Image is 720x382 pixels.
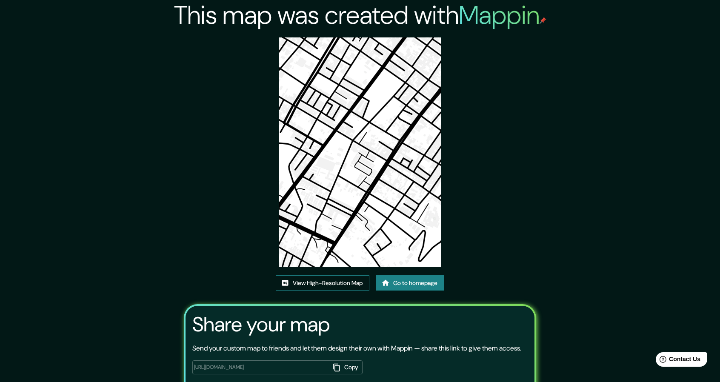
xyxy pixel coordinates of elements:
[376,275,444,291] a: Go to homepage
[329,360,363,374] button: Copy
[192,313,330,336] h3: Share your map
[276,275,369,291] a: View High-Resolution Map
[279,37,441,267] img: created-map
[540,17,546,24] img: mappin-pin
[644,349,711,373] iframe: Help widget launcher
[192,343,521,353] p: Send your custom map to friends and let them design their own with Mappin — share this link to gi...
